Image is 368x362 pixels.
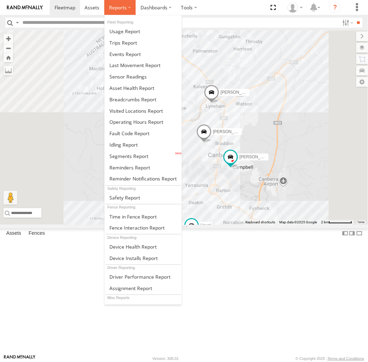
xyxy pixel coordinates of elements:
[328,356,364,361] a: Terms and Conditions
[201,223,211,228] span: Haval
[321,220,329,224] span: 2 km
[105,94,182,105] a: Breadcrumbs Report
[356,77,368,87] label: Map Settings
[221,90,255,95] span: [PERSON_NAME]
[3,229,25,238] label: Assets
[153,356,179,361] div: Version: 308.01
[105,211,182,222] a: Time in Fences Report
[3,43,13,53] button: Zoom out
[25,229,48,238] label: Fences
[105,139,182,150] a: Idling Report
[105,162,182,173] a: Reminders Report
[349,228,356,238] label: Dock Summary Table to the Right
[14,18,20,28] label: Search Query
[105,241,182,252] a: Device Health Report
[356,228,363,238] label: Hide Summary Table
[105,252,182,264] a: Device Installs Report
[3,53,13,62] button: Zoom Home
[105,192,182,203] a: Safety Report
[105,150,182,162] a: Segments Report
[105,37,182,48] a: Trips Report
[105,116,182,128] a: Asset Operating Hours Report
[330,2,341,13] i: ?
[105,173,182,185] a: Service Reminder Notifications Report
[105,26,182,37] a: Usage Report
[3,191,17,205] button: Drag Pegman onto the map to open Street View
[105,222,182,233] a: Fence Interaction Report
[105,105,182,117] a: Visited Locations Report
[3,66,13,75] label: Measure
[7,5,43,10] img: rand-logo.svg
[105,71,182,82] a: Sensor Readings
[319,220,354,225] button: Map Scale: 2 km per 64 pixels
[3,34,13,43] button: Zoom in
[105,271,182,282] a: Driver Performance Report
[285,2,305,13] div: Helen Mason
[105,59,182,71] a: Last Movement Report
[245,220,275,225] button: Keyboard shortcuts
[105,82,182,94] a: Asset Health Report
[240,155,274,159] span: [PERSON_NAME]
[358,221,365,224] a: Terms (opens in new tab)
[296,356,364,361] div: © Copyright 2025 -
[342,228,349,238] label: Dock Summary Table to the Left
[105,282,182,294] a: Assignment Report
[279,220,317,224] span: Map data ©2025 Google
[4,355,36,362] a: Visit our Website
[105,128,182,139] a: Fault Code Report
[340,18,355,28] label: Search Filter Options
[105,48,182,60] a: Full Events Report
[213,129,247,134] span: [PERSON_NAME]
[105,301,182,313] a: Scheduled Reports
